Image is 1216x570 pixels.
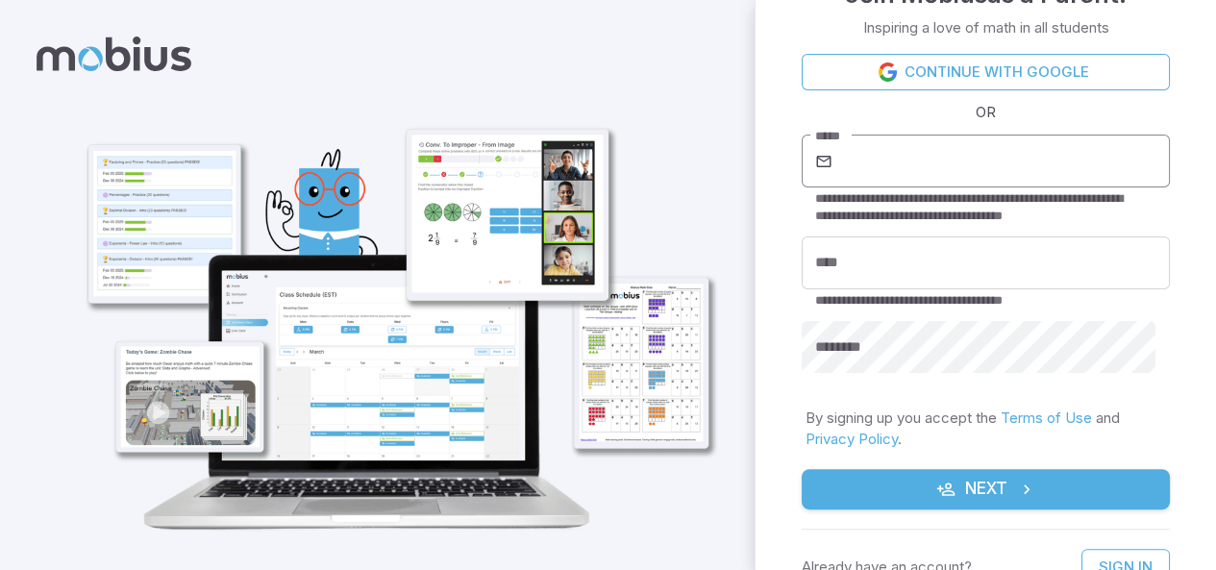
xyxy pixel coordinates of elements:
a: Terms of Use [1001,409,1092,427]
button: Next [802,469,1170,509]
a: Privacy Policy [806,430,898,448]
img: parent_1-illustration [54,54,732,551]
p: Inspiring a love of math in all students [863,17,1109,38]
span: OR [971,102,1001,123]
a: Continue with Google [802,54,1170,90]
p: By signing up you accept the and . [806,408,1166,450]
